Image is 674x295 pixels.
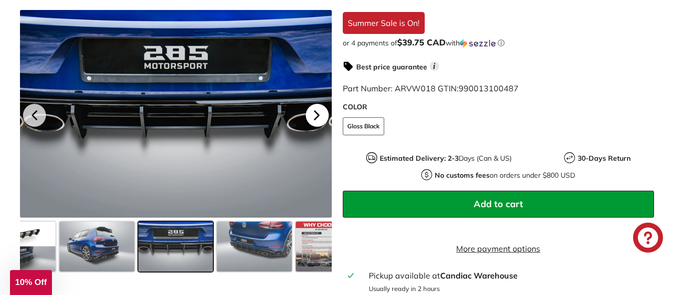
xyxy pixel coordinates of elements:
[630,223,666,255] inbox-online-store-chat: Shopify online store chat
[460,39,496,48] img: Sezzle
[474,198,523,210] span: Add to cart
[459,83,519,93] span: 990013100487
[397,37,446,47] span: $39.75 CAD
[380,154,459,163] strong: Estimated Delivery: 2-3
[435,171,490,180] strong: No customs fees
[356,62,427,71] strong: Best price guarantee
[343,38,655,48] div: or 4 payments of with
[343,38,655,48] div: or 4 payments of$39.75 CADwithSezzle Click to learn more about Sezzle
[380,153,512,164] p: Days (Can & US)
[343,83,519,93] span: Part Number: ARVW018 GTIN:
[435,170,575,181] p: on orders under $800 USD
[15,278,46,287] span: 10% Off
[440,271,518,281] strong: Candiac Warehouse
[578,154,631,163] strong: 30-Days Return
[343,243,655,255] a: More payment options
[369,270,649,282] div: Pickup available at
[10,270,52,295] div: 10% Off
[343,102,655,112] label: COLOR
[430,61,439,71] span: i
[343,191,655,218] button: Add to cart
[369,284,649,294] p: Usually ready in 2 hours
[343,12,425,34] div: Summer Sale is On!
